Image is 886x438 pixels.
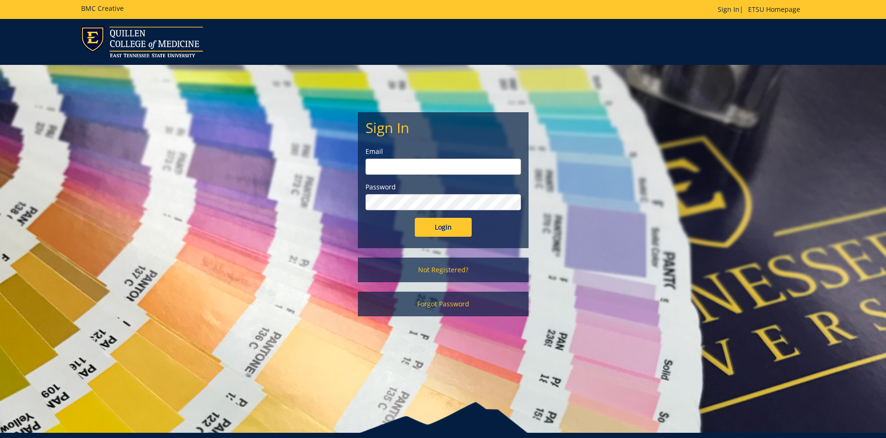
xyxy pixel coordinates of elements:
[718,5,740,14] a: Sign In
[365,147,521,156] label: Email
[415,218,472,237] input: Login
[365,182,521,192] label: Password
[81,27,203,57] img: ETSU logo
[358,292,529,316] a: Forgot Password
[81,5,124,12] h5: BMC Creative
[365,120,521,135] h2: Sign In
[358,258,529,282] a: Not Registered?
[718,5,805,14] p: |
[743,5,805,14] a: ETSU Homepage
